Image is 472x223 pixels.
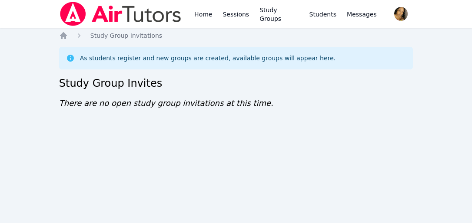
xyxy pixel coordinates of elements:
span: There are no open study group invitations at this time. [59,98,273,108]
span: Study Group Invitations [90,32,162,39]
nav: Breadcrumb [59,31,413,40]
span: Messages [347,10,377,19]
h2: Study Group Invites [59,76,413,90]
a: Study Group Invitations [90,31,162,40]
div: As students register and new groups are created, available groups will appear here. [80,54,336,62]
img: Air Tutors [59,2,182,26]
